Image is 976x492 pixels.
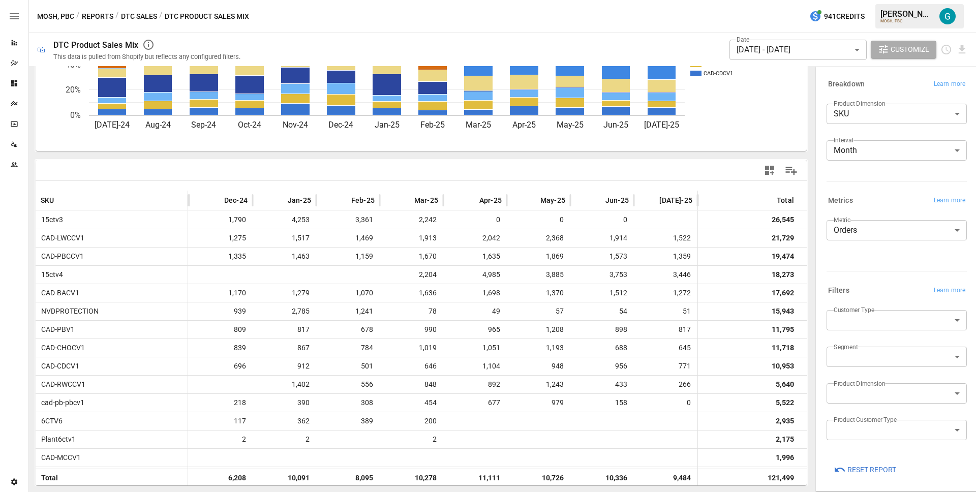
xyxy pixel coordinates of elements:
[359,376,375,393] span: 556
[880,19,933,23] div: MOSH, PBC
[550,394,565,412] span: 979
[55,193,70,207] button: Sort
[834,305,874,314] label: Customer Type
[232,357,248,375] span: 696
[772,266,794,284] div: 18,273
[772,321,794,339] div: 11,795
[290,229,311,247] span: 1,517
[413,469,438,487] span: 10,278
[603,120,628,130] text: Jun-25
[525,193,539,207] button: Sort
[191,120,216,130] text: Sep-24
[776,376,794,393] div: 5,640
[427,302,438,320] span: 78
[590,193,604,207] button: Sort
[232,394,248,412] span: 218
[359,339,375,357] span: 784
[939,8,956,24] img: Gavin Acres
[399,193,413,207] button: Sort
[37,417,63,425] span: 6CTV6
[227,229,248,247] span: 1,275
[288,195,311,205] span: Jan-25
[780,159,803,182] button: Manage Columns
[544,376,565,393] span: 1,243
[304,467,311,485] span: 6
[544,321,565,339] span: 1,208
[608,248,629,265] span: 1,573
[956,44,968,55] button: Download report
[477,469,502,487] span: 11,111
[776,467,794,485] div: 1,605
[359,357,375,375] span: 501
[423,394,438,412] span: 454
[145,120,171,130] text: Aug-24
[495,211,502,229] span: 0
[704,61,738,68] text: CAD-CHOCV1
[834,136,853,144] label: Interval
[614,339,629,357] span: 688
[37,398,84,407] span: cad-pb-pbcv1
[834,379,885,388] label: Product Dimension
[479,195,502,205] span: Apr-25
[423,412,438,430] span: 200
[672,229,692,247] span: 1,522
[328,120,353,130] text: Dec-24
[681,302,692,320] span: 51
[296,357,311,375] span: 912
[834,99,885,108] label: Product Dimension
[53,53,240,60] div: This data is pulled from Shopify but reflects any configured filters.
[423,357,438,375] span: 646
[417,339,438,357] span: 1,019
[544,248,565,265] span: 1,869
[540,195,565,205] span: May-25
[847,464,896,476] span: Reset Report
[827,220,967,240] div: Orders
[464,193,478,207] button: Sort
[227,211,248,229] span: 1,790
[224,195,248,205] span: Dec-24
[37,344,85,352] span: CAD-CHOCV1
[481,248,502,265] span: 1,635
[768,469,794,487] div: 121,499
[834,415,897,424] label: Product Customer Type
[486,321,502,339] span: 965
[672,469,692,487] span: 9,484
[37,289,79,297] span: CAD-BACV1
[828,195,853,206] h6: Metrics
[115,10,119,23] div: /
[368,467,375,485] span: 1
[37,325,75,333] span: CAD-PBV1
[296,321,311,339] span: 817
[232,302,248,320] span: 939
[238,120,261,130] text: Oct-24
[481,284,502,302] span: 1,698
[934,286,965,296] span: Learn more
[772,248,794,265] div: 19,474
[95,120,130,130] text: [DATE]-24
[940,44,952,55] button: Schedule report
[232,339,248,357] span: 839
[737,35,749,44] label: Date
[37,10,74,23] button: MOSH, PBC
[417,248,438,265] span: 1,670
[354,302,375,320] span: 1,241
[283,120,308,130] text: Nov-24
[934,196,965,206] span: Learn more
[37,252,84,260] span: CAD-PBCCV1
[240,430,248,448] span: 2
[359,394,375,412] span: 308
[605,195,629,205] span: Jun-25
[834,343,858,351] label: Segment
[834,216,850,224] label: Metric
[772,284,794,302] div: 17,692
[659,195,692,205] span: [DATE]-25
[672,266,692,284] span: 3,446
[354,248,375,265] span: 1,159
[608,229,629,247] span: 1,914
[644,193,658,207] button: Sort
[495,467,502,485] span: 0
[776,394,794,412] div: 5,522
[290,284,311,302] span: 1,279
[296,394,311,412] span: 390
[933,2,962,30] button: Gavin Acres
